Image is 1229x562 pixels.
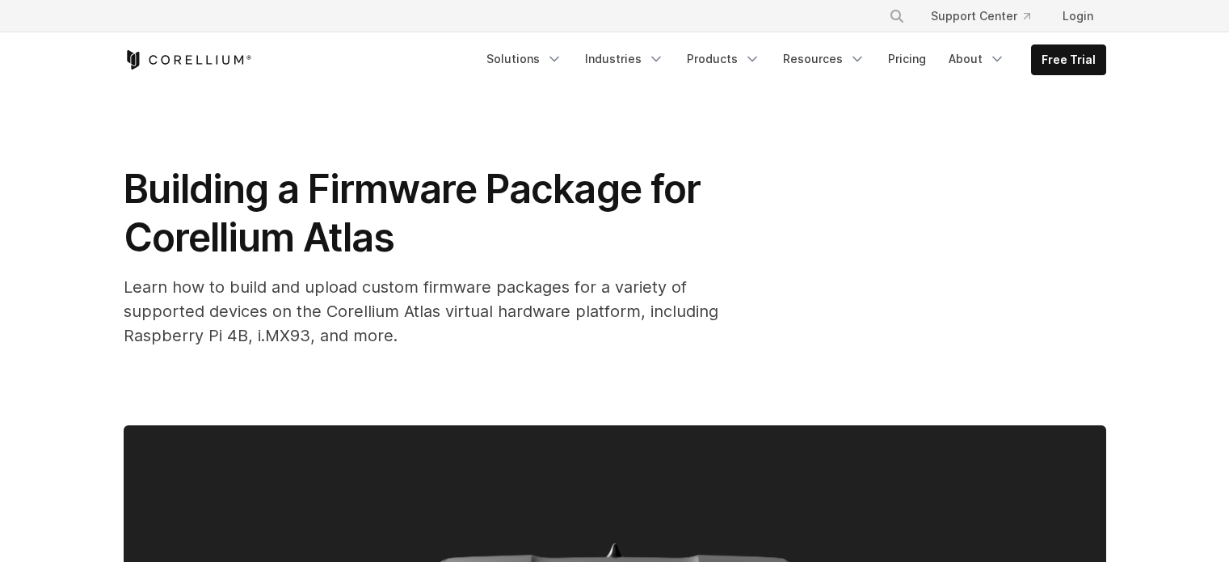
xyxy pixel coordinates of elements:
[939,44,1015,74] a: About
[575,44,674,74] a: Industries
[878,44,936,74] a: Pricing
[882,2,911,31] button: Search
[477,44,572,74] a: Solutions
[773,44,875,74] a: Resources
[124,50,252,70] a: Corellium Home
[918,2,1043,31] a: Support Center
[477,44,1106,75] div: Navigation Menu
[124,277,718,345] span: Learn how to build and upload custom firmware packages for a variety of supported devices on the ...
[1032,45,1105,74] a: Free Trial
[677,44,770,74] a: Products
[124,165,709,261] span: Building a Firmware Package for Corellium Atlas
[1050,2,1106,31] a: Login
[869,2,1106,31] div: Navigation Menu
